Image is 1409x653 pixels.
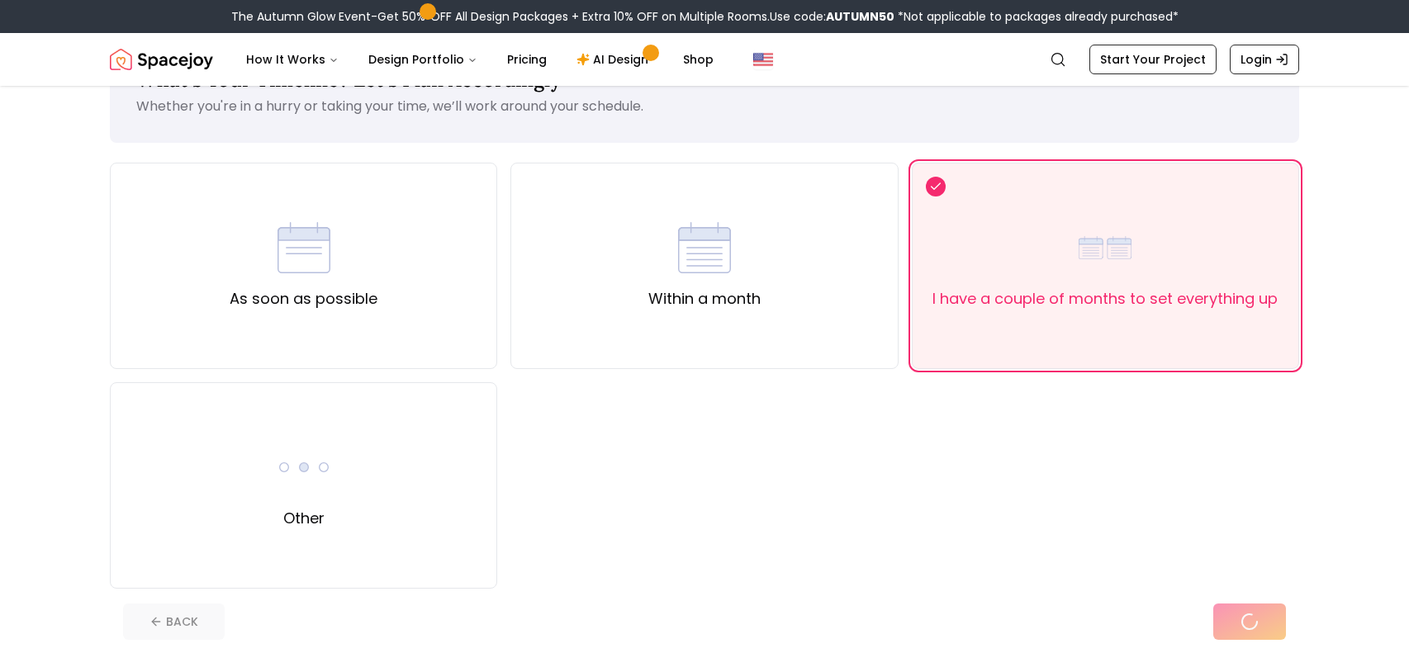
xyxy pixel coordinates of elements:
[894,8,1179,25] span: *Not applicable to packages already purchased*
[678,221,731,274] img: Within a month
[110,33,1299,86] nav: Global
[648,287,761,310] label: Within a month
[278,441,330,494] img: Other
[563,43,667,76] a: AI Design
[932,287,1278,310] label: I have a couple of months to set everything up
[355,43,491,76] button: Design Portfolio
[826,8,894,25] b: AUTUMN50
[670,43,727,76] a: Shop
[1230,45,1299,74] a: Login
[231,8,1179,25] div: The Autumn Glow Event-Get 50% OFF All Design Packages + Extra 10% OFF on Multiple Rooms.
[283,507,325,530] label: Other
[233,43,352,76] button: How It Works
[1089,45,1217,74] a: Start Your Project
[233,43,727,76] nav: Main
[753,50,773,69] img: United States
[110,43,213,76] a: Spacejoy
[494,43,560,76] a: Pricing
[136,97,1273,116] p: Whether you're in a hurry or taking your time, we’ll work around your schedule.
[230,287,377,310] label: As soon as possible
[278,221,330,274] img: As soon as possible
[110,43,213,76] img: Spacejoy Logo
[1079,221,1131,274] img: I have a couple of months to set everything up
[770,8,894,25] span: Use code:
